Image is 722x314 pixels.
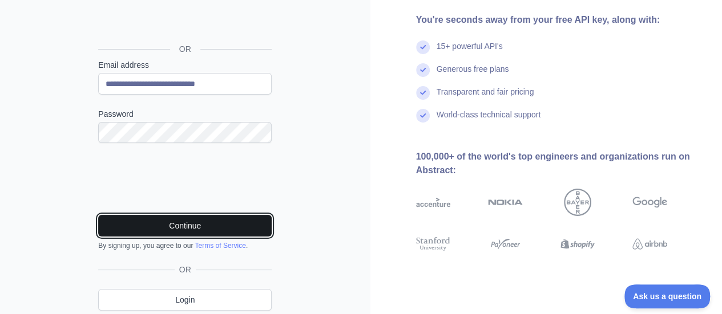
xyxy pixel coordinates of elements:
[170,43,200,55] span: OR
[98,157,272,201] iframe: To enrich screen reader interactions, please activate Accessibility in Grammarly extension settings
[416,40,430,54] img: check mark
[98,215,272,236] button: Continue
[416,63,430,77] img: check mark
[416,235,451,252] img: stanford university
[92,11,275,36] iframe: Sign in with Google Button
[98,108,272,120] label: Password
[437,40,503,63] div: 15+ powerful API's
[416,86,430,100] img: check mark
[624,284,711,308] iframe: Toggle Customer Support
[416,13,704,27] div: You're seconds away from your free API key, along with:
[195,242,245,250] a: Terms of Service
[416,189,451,216] img: accenture
[98,289,272,311] a: Login
[632,189,667,216] img: google
[437,109,541,132] div: World-class technical support
[437,86,534,109] div: Transparent and fair pricing
[632,235,667,252] img: airbnb
[564,189,591,216] img: bayer
[488,189,523,216] img: nokia
[437,63,509,86] div: Generous free plans
[560,235,595,252] img: shopify
[98,241,272,250] div: By signing up, you agree to our .
[416,109,430,123] img: check mark
[98,59,272,71] label: Email address
[416,150,704,177] div: 100,000+ of the world's top engineers and organizations run on Abstract:
[175,264,196,275] span: OR
[488,235,523,252] img: payoneer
